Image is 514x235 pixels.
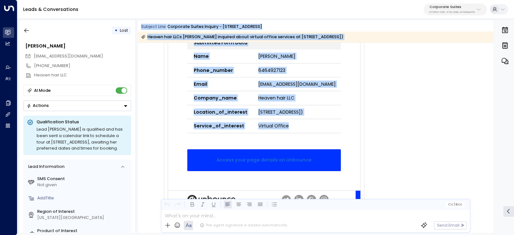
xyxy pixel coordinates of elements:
[424,4,487,15] button: Corporate Suitesbf700612-62b1-479a-83db-a4f3d9aa0159
[187,64,258,77] th: phone_number
[294,195,304,204] img: unbounce linkedin
[37,119,128,125] p: Qualification Status
[34,72,131,78] div: Heaven hair LLC
[115,25,118,36] div: •
[34,63,131,69] div: [PHONE_NUMBER]
[23,6,78,13] a: Leads & Conversations
[23,100,131,111] button: Actions
[187,157,341,165] a: Access your page details on Unbounce
[187,195,235,205] img: unbounce
[307,195,316,204] img: unbounce google
[282,195,291,204] img: unbounce twitter
[163,201,171,209] button: Undo
[258,105,341,119] td: [STREET_ADDRESS])
[258,64,341,77] td: 6464927123
[187,105,258,119] th: location_of_interest
[37,182,129,188] div: Not given
[34,53,103,59] span: heavenhairllc@zohomail.com
[37,228,129,234] label: Product of Interest
[454,203,455,206] span: |
[319,195,329,204] img: unbounce instagram
[446,202,465,207] button: Cc|Bcc
[187,77,258,91] th: email
[430,11,475,13] p: bf700612-62b1-479a-83db-a4f3d9aa0159
[258,91,341,105] td: Heaven hair LLC
[430,5,475,9] p: Corporate Suites
[174,201,182,209] button: Redo
[37,209,129,215] label: Region of Interest
[34,53,103,59] span: [EMAIL_ADDRESS][DOMAIN_NAME]
[448,203,462,206] span: Cc Bcc
[167,24,262,30] div: Corporate Suites Inquiry - [STREET_ADDRESS]
[37,215,129,221] div: [US_STATE][GEOGRAPHIC_DATA]
[141,24,167,29] span: Subject Line:
[187,49,258,63] th: name
[27,103,49,108] div: Actions
[258,49,341,63] td: [PERSON_NAME]
[120,28,128,33] span: Lost
[187,119,258,133] th: service_of_interest
[37,195,129,201] div: AddTitle
[25,43,131,50] div: [PERSON_NAME]
[200,223,287,228] div: The agent signature is added automatically
[23,100,131,111] div: Button group with a nested menu
[258,77,341,91] td: [EMAIL_ADDRESS][DOMAIN_NAME]
[34,87,51,94] div: AI Mode
[26,164,64,170] div: Lead Information
[141,34,343,40] div: Heaven hair LLCs [PERSON_NAME] inquired about virtual office services at [STREET_ADDRESS])
[258,119,341,133] td: Virtual Office
[37,176,129,182] label: SMS Consent
[37,126,128,152] div: Lead [PERSON_NAME] is qualified and has been sent a calendar link to schedule a tour at [STREET_A...
[187,91,258,105] th: company_name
